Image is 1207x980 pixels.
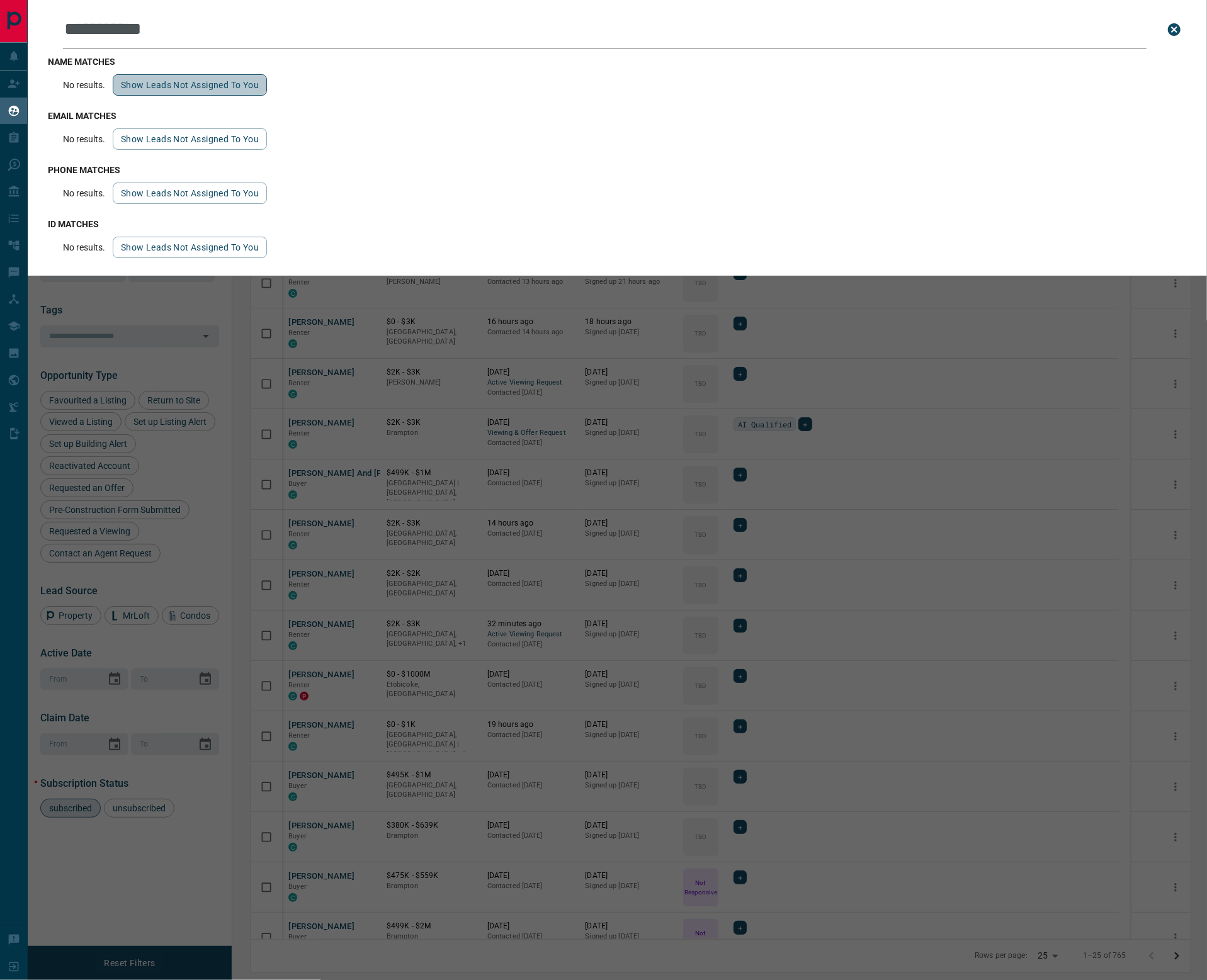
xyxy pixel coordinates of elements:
[63,134,105,144] p: No results.
[63,242,105,252] p: No results.
[113,237,267,258] button: show leads not assigned to you
[48,219,1187,229] h3: id matches
[113,183,267,204] button: show leads not assigned to you
[48,57,1187,67] h3: name matches
[1162,17,1187,42] button: close search bar
[63,80,105,90] p: No results.
[48,165,1187,175] h3: phone matches
[63,188,105,198] p: No results.
[113,128,267,150] button: show leads not assigned to you
[48,111,1187,121] h3: email matches
[113,74,267,96] button: show leads not assigned to you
